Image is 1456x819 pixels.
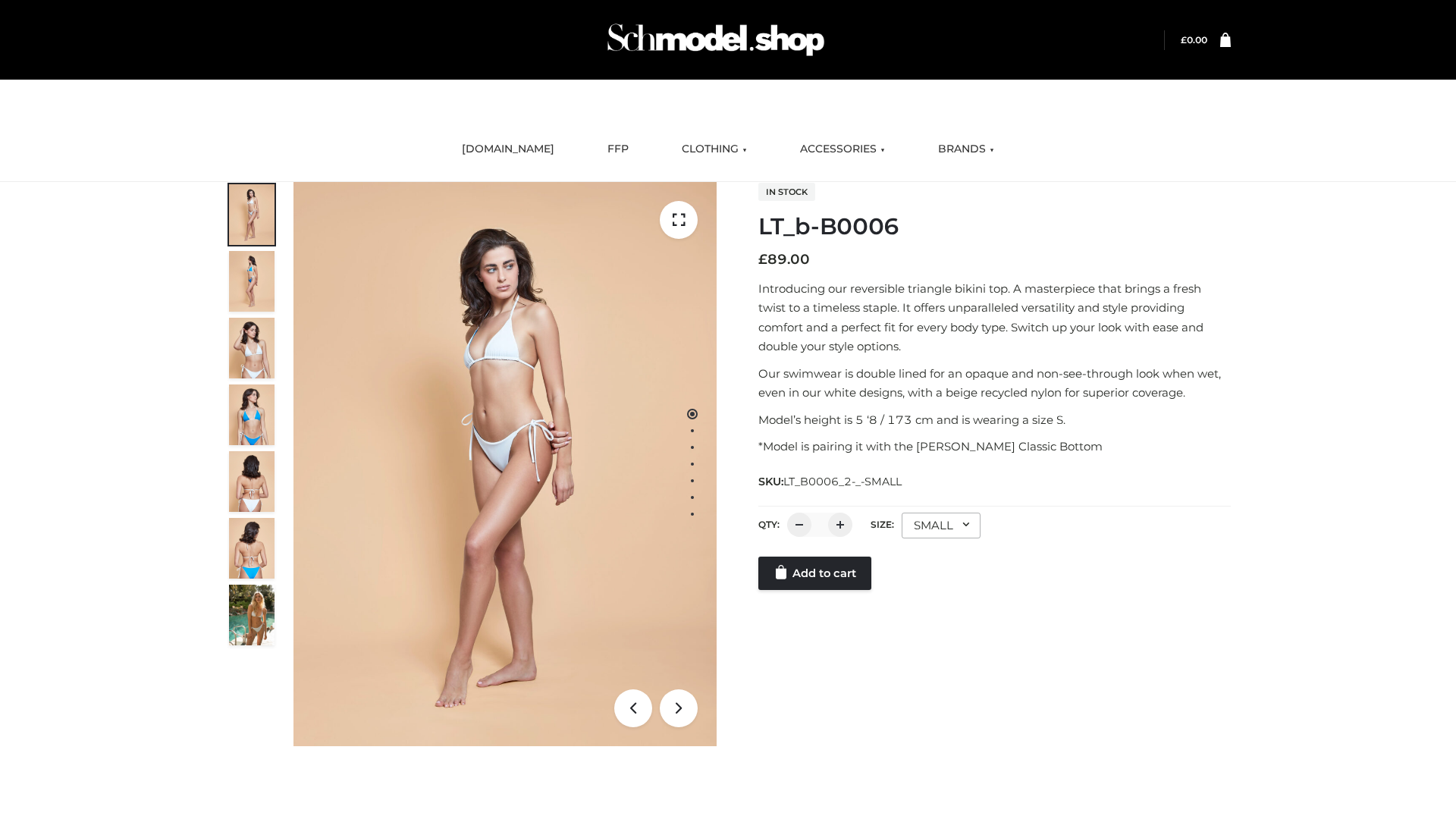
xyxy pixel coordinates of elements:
bdi: 89.00 [758,251,810,268]
img: ArielClassicBikiniTop_CloudNine_AzureSky_OW114ECO_7-scaled.jpg [229,451,275,512]
a: BRANDS [927,133,1006,166]
h1: LT_b-B0006 [758,213,1231,240]
a: ACCESSORIES [789,133,896,166]
p: Our swimwear is double lined for an opaque and non-see-through look when wet, even in our white d... [758,364,1231,403]
div: SMALL [902,513,981,538]
span: LT_B0006_2-_-SMALL [783,475,902,488]
a: Add to cart [758,557,871,590]
img: ArielClassicBikiniTop_CloudNine_AzureSky_OW114ECO_3-scaled.jpg [229,318,275,378]
span: £ [758,251,767,268]
bdi: 0.00 [1181,34,1207,45]
p: Model’s height is 5 ‘8 / 173 cm and is wearing a size S. [758,410,1231,430]
span: SKU: [758,472,903,491]
img: ArielClassicBikiniTop_CloudNine_AzureSky_OW114ECO_4-scaled.jpg [229,384,275,445]
span: In stock [758,183,815,201]
img: ArielClassicBikiniTop_CloudNine_AzureSky_OW114ECO_1-scaled.jpg [229,184,275,245]
img: ArielClassicBikiniTop_CloudNine_AzureSky_OW114ECO_2-scaled.jpg [229,251,275,312]
a: CLOTHING [670,133,758,166]
p: Introducing our reversible triangle bikini top. A masterpiece that brings a fresh twist to a time... [758,279,1231,356]
label: Size: [871,519,894,530]
p: *Model is pairing it with the [PERSON_NAME] Classic Bottom [758,437,1231,457]
a: FFP [596,133,640,166]
span: £ [1181,34,1187,45]
img: ArielClassicBikiniTop_CloudNine_AzureSky_OW114ECO_8-scaled.jpg [229,518,275,579]
label: QTY: [758,519,780,530]
img: ArielClassicBikiniTop_CloudNine_AzureSky_OW114ECO_1 [293,182,717,746]
a: [DOMAIN_NAME] [450,133,566,166]
a: £0.00 [1181,34,1207,45]
img: Arieltop_CloudNine_AzureSky2.jpg [229,585,275,645]
img: Schmodel Admin 964 [602,10,830,70]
